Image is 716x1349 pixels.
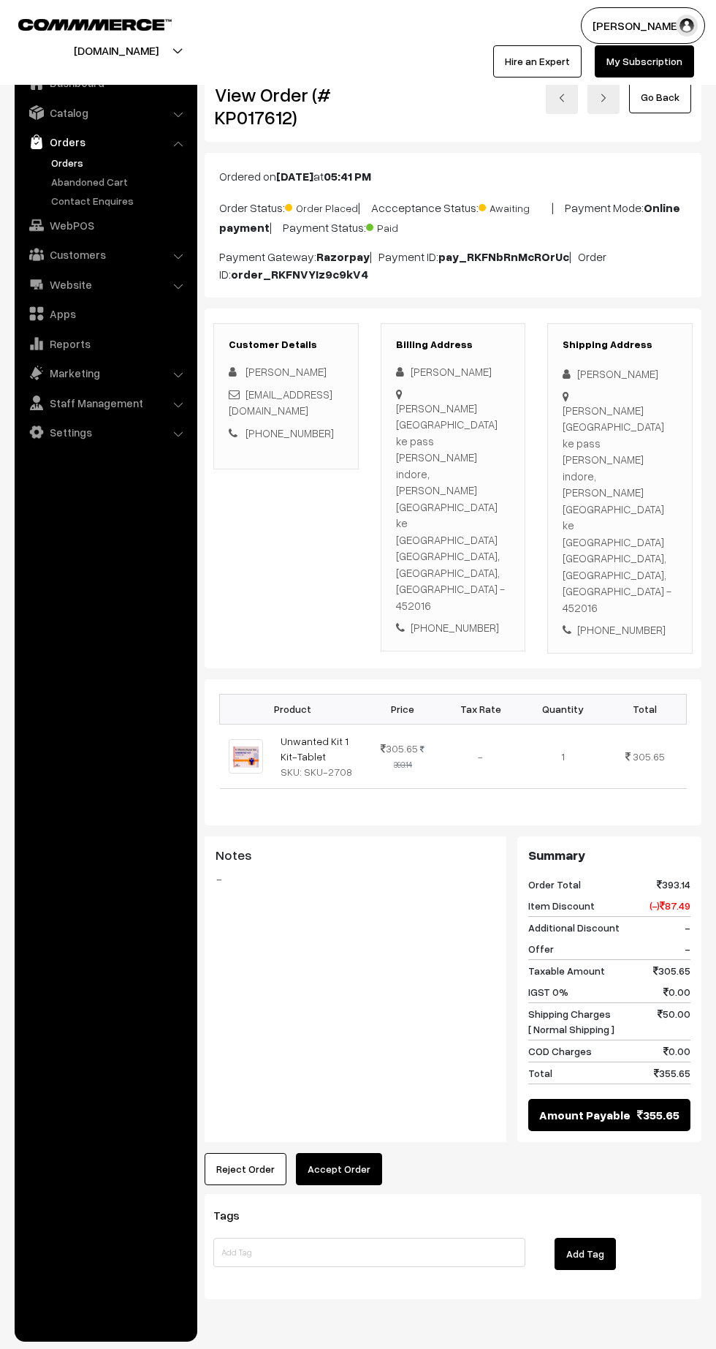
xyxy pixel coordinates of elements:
[215,83,359,129] h2: View Order (# KP017612)
[539,1106,631,1124] span: Amount Payable
[657,877,690,892] span: 393.14
[366,694,440,724] th: Price
[663,984,690,1000] span: 0.00
[245,426,334,439] a: [PHONE_NUMBER]
[629,81,691,113] a: Go Back
[685,941,690,956] span: -
[281,735,349,763] a: Unwanted Kit 1 Kit-Tablet
[438,249,569,264] b: pay_RKFNbRnMcROrUc
[396,400,511,614] div: [PERSON_NAME][GEOGRAPHIC_DATA] ke pass [PERSON_NAME] indore, [PERSON_NAME][GEOGRAPHIC_DATA] ke [G...
[563,339,677,351] h3: Shipping Address
[285,197,358,216] span: Order Placed
[528,963,605,978] span: Taxable Amount
[18,330,192,357] a: Reports
[296,1153,382,1185] button: Accept Order
[440,694,522,724] th: Tax Rate
[219,248,687,283] p: Payment Gateway: | Payment ID: | Order ID:
[18,419,192,445] a: Settings
[229,339,343,351] h3: Customer Details
[18,360,192,386] a: Marketing
[231,267,368,281] b: order_RKFNVYIz9c9kV4
[229,739,263,774] img: UNWANTED KIT.jpeg
[557,94,566,102] img: left-arrow.png
[563,621,677,638] div: [PHONE_NUMBER]
[18,271,192,298] a: Website
[47,174,192,189] a: Abandoned Cart
[205,1153,286,1185] button: Reject Order
[23,32,210,69] button: [DOMAIN_NAME]
[528,877,581,892] span: Order Total
[663,1043,690,1059] span: 0.00
[493,45,582,78] a: Hire an Expert
[316,249,370,264] b: Razorpay
[528,984,568,1000] span: IGST 0%
[396,339,511,351] h3: Billing Address
[18,99,192,126] a: Catalog
[653,963,690,978] span: 305.65
[18,241,192,268] a: Customers
[213,1238,525,1267] input: Add Tag
[658,1006,690,1037] span: 50.00
[324,169,371,184] b: 05:41 PM
[396,619,511,636] div: [PHONE_NUMBER]
[563,366,677,382] div: [PERSON_NAME]
[633,750,665,763] span: 305.65
[18,301,192,327] a: Apps
[479,197,552,216] span: Awaiting
[216,870,495,888] blockquote: -
[18,390,192,416] a: Staff Management
[396,363,511,380] div: [PERSON_NAME]
[522,694,603,724] th: Quantity
[637,1106,679,1124] span: 355.65
[47,155,192,170] a: Orders
[381,742,418,755] span: 305.65
[18,19,172,30] img: COMMMERCE
[528,847,690,864] h3: Summary
[528,1065,552,1081] span: Total
[599,94,608,102] img: right-arrow.png
[528,898,595,913] span: Item Discount
[528,1006,614,1037] span: Shipping Charges [ Normal Shipping ]
[229,388,332,417] a: [EMAIL_ADDRESS][DOMAIN_NAME]
[528,1043,592,1059] span: COD Charges
[281,764,357,779] div: SKU: SKU-2708
[213,1208,257,1223] span: Tags
[595,45,694,78] a: My Subscription
[440,724,522,788] td: -
[219,197,687,236] p: Order Status: | Accceptance Status: | Payment Mode: | Payment Status:
[561,750,565,763] span: 1
[220,694,366,724] th: Product
[555,1238,616,1270] button: Add Tag
[581,7,705,44] button: [PERSON_NAME]
[18,15,146,32] a: COMMMERCE
[685,920,690,935] span: -
[676,15,698,37] img: user
[219,167,687,185] p: Ordered on at
[650,898,690,913] span: (-) 87.49
[563,402,677,616] div: [PERSON_NAME][GEOGRAPHIC_DATA] ke pass [PERSON_NAME] indore, [PERSON_NAME][GEOGRAPHIC_DATA] ke [G...
[528,920,620,935] span: Additional Discount
[216,847,495,864] h3: Notes
[603,694,686,724] th: Total
[47,193,192,208] a: Contact Enquires
[528,941,554,956] span: Offer
[366,216,439,235] span: Paid
[245,365,327,378] span: [PERSON_NAME]
[654,1065,690,1081] span: 355.65
[276,169,313,184] b: [DATE]
[18,129,192,155] a: Orders
[18,212,192,238] a: WebPOS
